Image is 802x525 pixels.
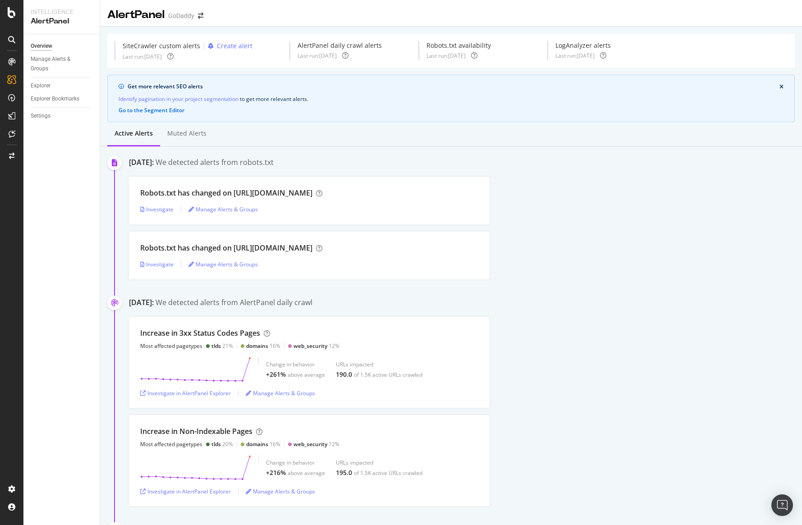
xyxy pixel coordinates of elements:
div: Create alert [217,41,252,50]
a: Explorer [31,81,93,91]
div: 190.0 [336,370,352,379]
div: tlds [211,342,221,350]
button: Create alert [204,41,252,51]
div: Robots.txt availability [426,41,491,50]
div: AlertPanel daily crawl alerts [298,41,382,50]
div: web_security [293,440,327,448]
div: Robots.txt has changed on [URL][DOMAIN_NAME] [140,188,312,198]
a: Identify pagination in your project segmentation [119,94,238,104]
div: Change in behavior [266,459,325,466]
div: +216% [266,468,286,477]
button: Manage Alerts & Groups [188,202,258,216]
button: Investigate [140,257,174,271]
div: LogAnalyzer alerts [555,41,611,50]
div: We detected alerts from robots.txt [156,157,274,168]
a: Overview [31,41,93,51]
div: Most affected pagetypes [140,440,202,448]
button: Investigate in AlertPanel Explorer [140,386,231,400]
div: Active alerts [115,129,153,138]
div: tlds [211,440,221,448]
div: Most affected pagetypes [140,342,202,350]
div: 195.0 [336,468,352,477]
a: Manage Alerts & Groups [246,389,315,397]
button: Go to the Segment Editor [119,107,184,114]
a: Explorer Bookmarks [31,94,93,104]
div: Last run: [DATE] [426,52,466,59]
div: web_security [293,342,327,350]
a: Investigate in AlertPanel Explorer [140,389,231,397]
button: Manage Alerts & Groups [188,257,258,271]
div: Last run: [DATE] [123,53,162,60]
div: 21% [211,342,233,350]
div: Change in behavior [266,361,325,368]
div: +261% [266,370,286,379]
div: Increase in 3xx Status Codes Pages [140,328,260,338]
div: Manage Alerts & Groups [31,55,85,73]
div: to get more relevant alerts . [119,94,784,104]
div: URLs impacted [336,361,422,368]
div: 16% [246,342,280,350]
div: domains [246,342,268,350]
div: Explorer Bookmarks [31,94,79,104]
div: 16% [246,440,280,448]
div: GoDaddy [168,11,194,20]
div: 12% [293,342,339,350]
a: Manage Alerts & Groups [188,205,258,213]
button: Investigate [140,202,174,216]
div: above average [288,371,325,379]
div: SiteCrawler custom alerts [123,41,200,50]
div: [DATE]: [129,157,154,168]
a: Investigate [140,205,174,213]
button: Investigate in AlertPanel Explorer [140,484,231,498]
div: info banner [107,75,795,122]
a: Manage Alerts & Groups [188,260,258,268]
div: 20% [211,440,233,448]
div: domains [246,440,268,448]
a: Investigate in AlertPanel Explorer [140,488,231,495]
div: arrow-right-arrow-left [198,13,203,19]
div: of 1.5K active URLs crawled [354,371,422,379]
div: We detected alerts from AlertPanel daily crawl [156,297,312,308]
div: Intelligence [31,7,92,16]
a: Settings [31,111,93,121]
div: Increase in Non-Indexable Pages [140,426,252,437]
div: 12% [293,440,339,448]
div: Explorer [31,81,50,91]
div: above average [288,469,325,477]
div: Settings [31,111,50,121]
button: close banner [777,82,786,92]
a: Manage Alerts & Groups [246,488,315,495]
div: Get more relevant SEO alerts [128,82,779,91]
button: Manage Alerts & Groups [246,484,315,498]
div: Overview [31,41,52,51]
div: Robots.txt has changed on [URL][DOMAIN_NAME] [140,243,312,253]
div: Last run: [DATE] [555,52,595,59]
div: Muted alerts [167,129,206,138]
a: Investigate [140,260,174,268]
div: [DATE]: [129,297,154,308]
div: URLs impacted [336,459,422,466]
div: Last run: [DATE] [298,52,337,59]
a: Manage Alerts & Groups [31,55,93,73]
div: Open Intercom Messenger [771,494,793,516]
button: Manage Alerts & Groups [246,386,315,400]
div: AlertPanel [107,7,165,23]
div: AlertPanel [31,16,92,27]
div: of 1.5K active URLs crawled [354,469,422,477]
